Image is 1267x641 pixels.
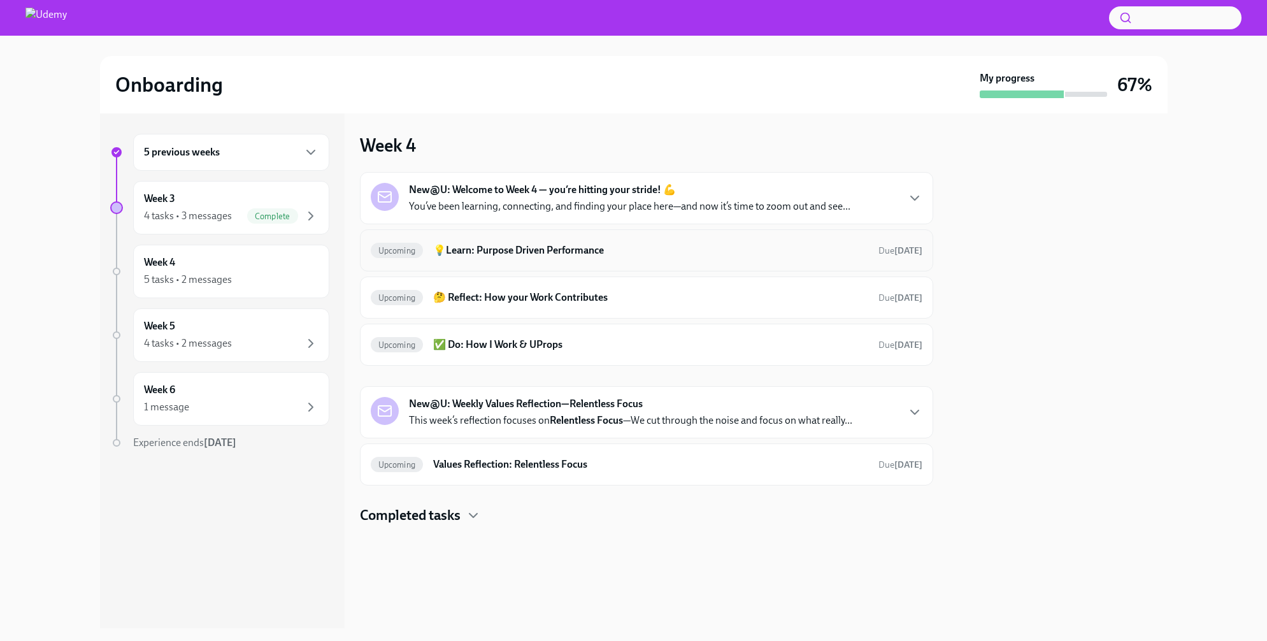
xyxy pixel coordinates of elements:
[550,414,623,426] strong: Relentless Focus
[409,414,852,428] p: This week’s reflection focuses on —We cut through the noise and focus on what really...
[144,319,175,333] h6: Week 5
[144,256,175,270] h6: Week 4
[247,212,298,221] span: Complete
[371,454,922,475] a: UpcomingValues Reflection: Relentless FocusDue[DATE]
[878,459,922,470] span: Due
[878,292,922,304] span: October 4th, 2025 11:00
[371,340,424,350] span: Upcoming
[110,308,329,362] a: Week 54 tasks • 2 messages
[878,459,922,471] span: October 6th, 2025 11:00
[409,397,643,411] strong: New@U: Weekly Values Reflection—Relentless Focus
[878,292,922,303] span: Due
[110,245,329,298] a: Week 45 tasks • 2 messages
[894,340,922,350] strong: [DATE]
[144,400,189,414] div: 1 message
[433,243,868,257] h6: 💡Learn: Purpose Driven Performance
[878,339,922,351] span: October 4th, 2025 11:00
[433,338,868,352] h6: ✅ Do: How I Work & UProps
[360,506,933,525] div: Completed tasks
[110,181,329,234] a: Week 34 tasks • 3 messagesComplete
[878,340,922,350] span: Due
[133,134,329,171] div: 5 previous weeks
[878,245,922,256] span: Due
[133,436,236,449] span: Experience ends
[371,240,922,261] a: Upcoming💡Learn: Purpose Driven PerformanceDue[DATE]
[360,134,416,157] h3: Week 4
[371,335,922,355] a: Upcoming✅ Do: How I Work & UPropsDue[DATE]
[371,460,424,470] span: Upcoming
[144,383,175,397] h6: Week 6
[110,372,329,426] a: Week 61 message
[894,245,922,256] strong: [DATE]
[433,457,868,472] h6: Values Reflection: Relentless Focus
[409,199,850,213] p: You’ve been learning, connecting, and finding your place here—and now it’s time to zoom out and s...
[894,459,922,470] strong: [DATE]
[878,245,922,257] span: October 4th, 2025 11:00
[144,209,232,223] div: 4 tasks • 3 messages
[144,336,232,350] div: 4 tasks • 2 messages
[115,72,223,97] h2: Onboarding
[360,506,461,525] h4: Completed tasks
[409,183,676,197] strong: New@U: Welcome to Week 4 — you’re hitting your stride! 💪
[1117,73,1152,96] h3: 67%
[144,273,232,287] div: 5 tasks • 2 messages
[371,287,922,308] a: Upcoming🤔 Reflect: How your Work ContributesDue[DATE]
[371,246,424,256] span: Upcoming
[204,436,236,449] strong: [DATE]
[980,71,1034,85] strong: My progress
[25,8,67,28] img: Udemy
[433,291,868,305] h6: 🤔 Reflect: How your Work Contributes
[371,293,424,303] span: Upcoming
[144,192,175,206] h6: Week 3
[894,292,922,303] strong: [DATE]
[144,145,220,159] h6: 5 previous weeks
